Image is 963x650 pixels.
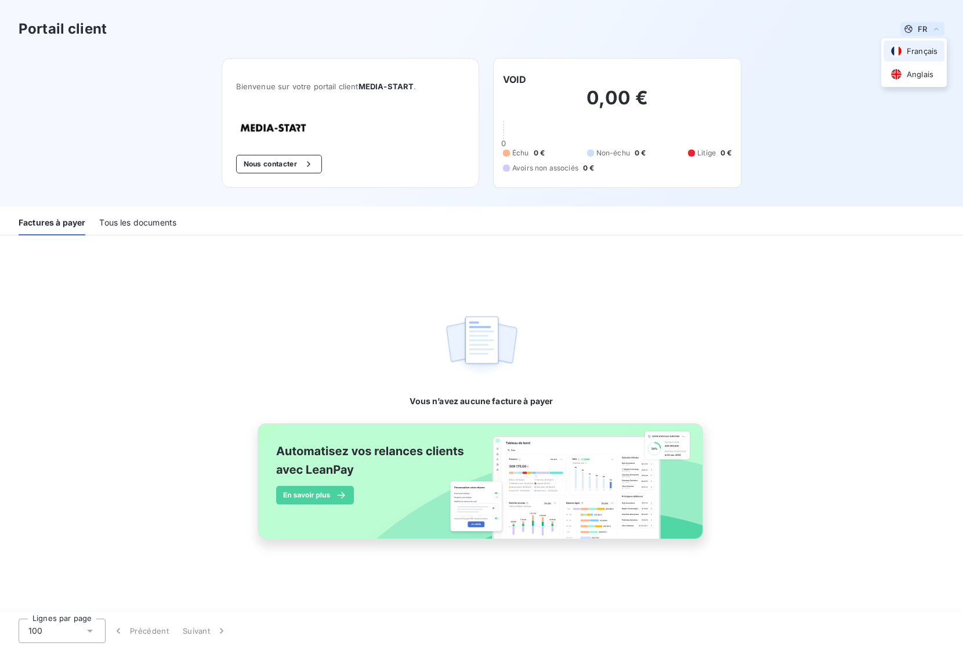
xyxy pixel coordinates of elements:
img: empty state [444,310,519,382]
span: Vous n’avez aucune facture à payer [410,395,553,407]
span: Échu [512,148,529,158]
span: Bienvenue sur votre portail client . [236,82,465,91]
span: 0 € [635,148,646,158]
button: Suivant [176,619,234,643]
div: Tous les documents [99,211,176,235]
h3: Portail client [19,19,107,39]
span: Anglais [907,69,933,80]
span: Non-échu [596,148,630,158]
span: 0 € [721,148,732,158]
span: Français [907,46,937,57]
button: Nous contacter [236,155,322,173]
span: 0 [501,139,506,148]
h6: VOID [503,72,527,86]
span: 0 € [583,163,594,173]
span: 0 € [534,148,545,158]
h2: 0,00 € [503,86,732,121]
span: FR [918,24,927,34]
span: MEDIA-START [359,82,414,91]
img: Company logo [236,119,310,136]
img: banner [247,416,716,559]
button: Précédent [106,619,176,643]
span: 100 [28,625,42,637]
div: Factures à payer [19,211,85,235]
span: Litige [697,148,716,158]
span: Avoirs non associés [512,163,578,173]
